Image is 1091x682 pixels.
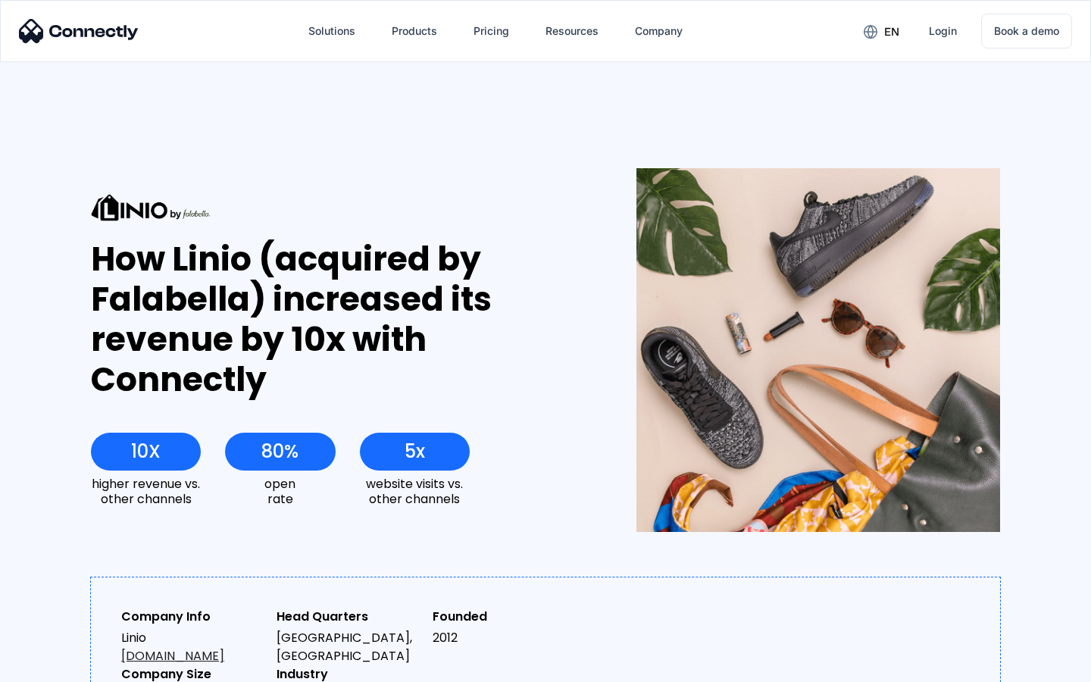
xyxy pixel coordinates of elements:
div: Solutions [308,20,355,42]
div: 10X [131,441,161,462]
img: Connectly Logo [19,19,139,43]
div: open rate [225,477,335,505]
div: higher revenue vs. other channels [91,477,201,505]
div: [GEOGRAPHIC_DATA], [GEOGRAPHIC_DATA] [277,629,420,665]
div: Resources [545,20,599,42]
a: Pricing [461,13,521,49]
div: en [884,21,899,42]
div: Pricing [474,20,509,42]
div: Head Quarters [277,608,420,626]
div: Company Info [121,608,264,626]
a: Book a demo [981,14,1072,48]
ul: Language list [30,655,91,677]
div: 2012 [433,629,576,647]
div: website visits vs. other channels [360,477,470,505]
div: How Linio (acquired by Falabella) increased its revenue by 10x with Connectly [91,239,581,399]
div: Login [929,20,957,42]
div: Company [635,20,683,42]
a: [DOMAIN_NAME] [121,647,224,665]
aside: Language selected: English [15,655,91,677]
a: Login [917,13,969,49]
div: Products [392,20,437,42]
div: 80% [261,441,299,462]
div: Linio [121,629,264,665]
div: 5x [405,441,425,462]
div: Founded [433,608,576,626]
